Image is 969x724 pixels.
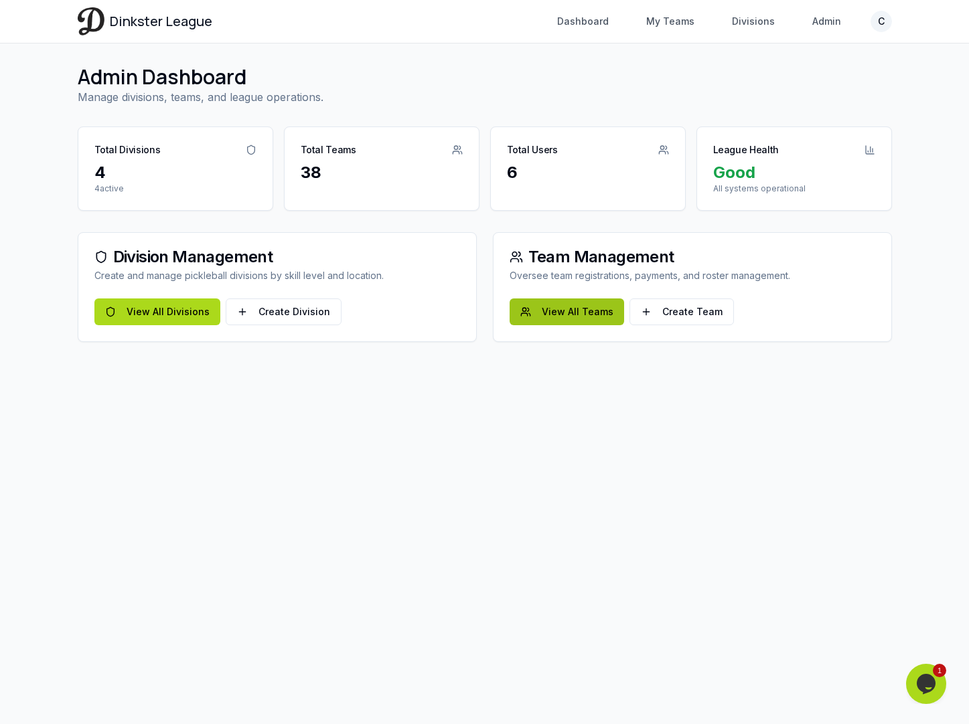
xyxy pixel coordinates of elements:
a: View All Teams [510,298,624,325]
p: All systems operational [713,183,875,194]
div: Division Management [94,249,460,265]
p: 4 active [94,183,256,194]
a: Dashboard [549,9,617,33]
div: Total Users [507,143,558,157]
div: 6 [507,162,669,183]
iframe: chat widget [906,664,949,704]
a: Divisions [724,9,783,33]
a: My Teams [638,9,702,33]
button: C [871,11,892,32]
div: Oversee team registrations, payments, and roster management. [510,269,875,282]
img: Dinkster [78,7,104,35]
p: Manage divisions, teams, and league operations. [78,89,892,105]
div: Total Divisions [94,143,161,157]
div: League Health [713,143,779,157]
a: Create Division [226,298,342,325]
div: Good [713,162,875,183]
a: View All Divisions [94,298,220,325]
span: Dinkster League [110,12,212,31]
div: Create and manage pickleball divisions by skill level and location. [94,269,460,282]
div: Total Teams [301,143,356,157]
a: Create Team [629,298,734,325]
a: Admin [804,9,849,33]
div: 38 [301,162,463,183]
div: 4 [94,162,256,183]
a: Dinkster League [78,7,212,35]
h1: Admin Dashboard [78,65,892,89]
div: Team Management [510,249,875,265]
